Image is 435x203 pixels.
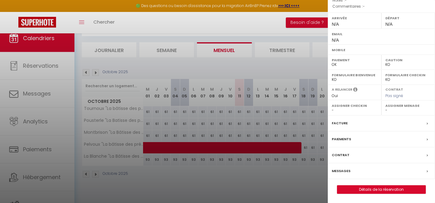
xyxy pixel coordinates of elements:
span: N/A [332,22,339,27]
span: N/A [332,38,339,43]
i: Sélectionner OUI si vous souhaiter envoyer les séquences de messages post-checkout [353,87,357,94]
label: Départ [385,15,431,21]
span: - [363,4,365,9]
label: Assigner Menage [385,103,431,109]
label: Assigner Checkin [332,103,377,109]
label: Facture [332,120,348,126]
label: Messages [332,168,350,174]
span: Pas signé [385,93,403,98]
label: Formulaire Bienvenue [332,72,377,78]
label: Caution [385,57,431,63]
span: N/A [385,22,392,27]
label: Arrivée [332,15,377,21]
label: Paiement [332,57,377,63]
label: Contrat [385,87,403,91]
label: Paiements [332,136,351,142]
label: Mobile [332,47,431,53]
button: Détails de la réservation [337,185,426,194]
label: A relancer [332,87,352,92]
label: Email [332,31,431,37]
a: Détails de la réservation [337,186,426,194]
label: Formulaire Checkin [385,72,431,78]
label: Contrat [332,152,350,158]
p: Commentaires : [332,3,430,9]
